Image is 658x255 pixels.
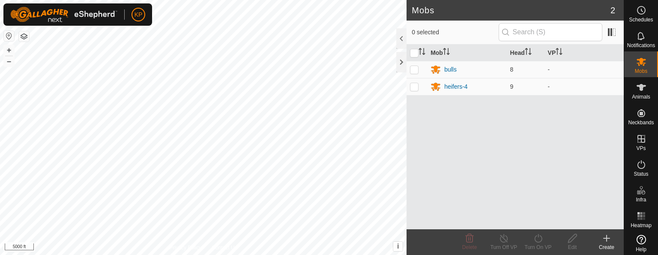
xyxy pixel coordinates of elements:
[589,243,624,251] div: Create
[212,244,237,252] a: Contact Us
[397,243,399,250] span: i
[507,45,544,61] th: Head
[636,247,646,252] span: Help
[170,244,202,252] a: Privacy Policy
[521,243,555,251] div: Turn On VP
[629,17,653,22] span: Schedules
[636,146,646,151] span: VPs
[4,31,14,41] button: Reset Map
[135,10,143,19] span: KP
[444,65,457,74] div: bulls
[510,66,514,73] span: 8
[487,243,521,251] div: Turn Off VP
[636,197,646,202] span: Infra
[544,61,624,78] td: -
[635,69,647,74] span: Mobs
[443,49,450,56] p-sorticon: Activate to sort
[544,45,624,61] th: VP
[462,244,477,250] span: Delete
[19,31,29,42] button: Map Layers
[627,43,655,48] span: Notifications
[444,82,467,91] div: heifers-4
[4,45,14,55] button: +
[544,78,624,95] td: -
[631,223,652,228] span: Heatmap
[556,49,562,56] p-sorticon: Activate to sort
[610,4,615,17] span: 2
[427,45,506,61] th: Mob
[412,5,610,15] h2: Mobs
[499,23,602,41] input: Search (S)
[634,171,648,177] span: Status
[525,49,532,56] p-sorticon: Activate to sort
[555,243,589,251] div: Edit
[393,242,403,251] button: i
[510,83,514,90] span: 9
[632,94,650,99] span: Animals
[628,120,654,125] span: Neckbands
[412,28,498,37] span: 0 selected
[4,56,14,66] button: –
[419,49,425,56] p-sorticon: Activate to sort
[10,7,117,22] img: Gallagher Logo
